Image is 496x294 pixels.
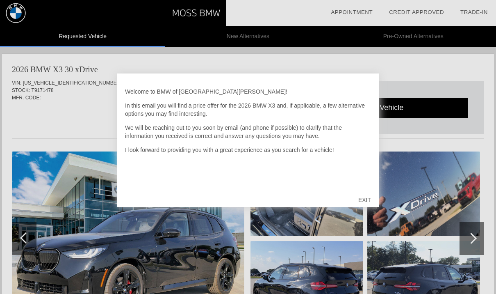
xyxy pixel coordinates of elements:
div: EXIT [350,188,379,212]
p: We will be reaching out to you soon by email (and phone if possible) to clarify that the informat... [125,124,371,140]
a: Trade-In [460,9,488,15]
p: Welcome to BMW of [GEOGRAPHIC_DATA][PERSON_NAME]! [125,87,371,96]
a: Credit Approved [389,9,444,15]
a: Appointment [331,9,373,15]
p: I look forward to providing you with a great experience as you search for a vehicle! [125,146,371,154]
p: In this email you will find a price offer for the 2026 BMW X3 and, if applicable, a few alternati... [125,101,371,118]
